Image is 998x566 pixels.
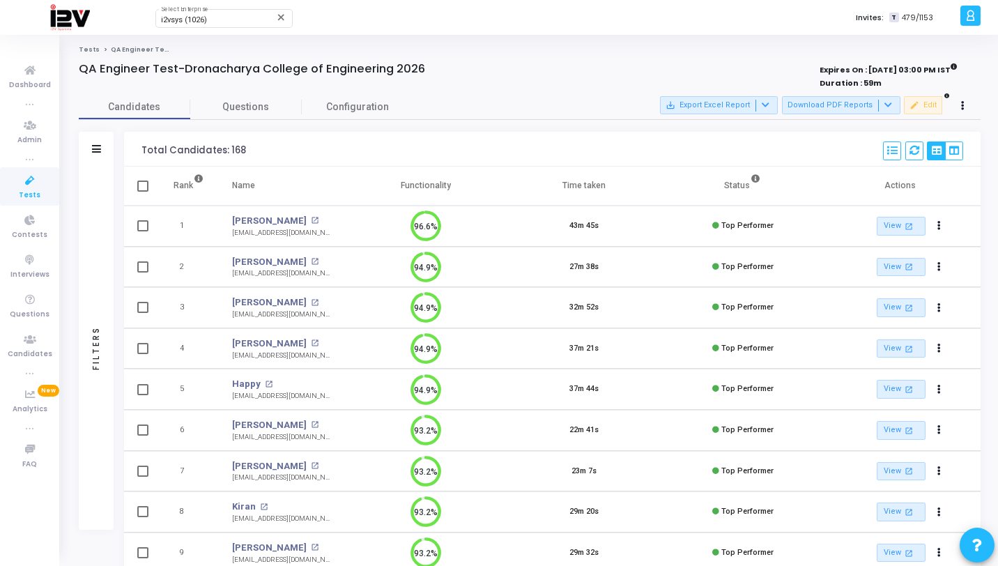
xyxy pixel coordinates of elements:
mat-icon: open_in_new [903,506,915,518]
div: 37m 44s [569,383,599,395]
td: 7 [159,451,218,492]
div: Name [232,178,255,193]
button: Actions [930,543,949,563]
nav: breadcrumb [79,45,981,54]
span: Tests [19,190,40,201]
span: 479/1153 [902,12,933,24]
span: Configuration [326,100,389,114]
label: Invites: [856,12,884,24]
span: T [889,13,898,23]
th: Rank [159,167,218,206]
span: Top Performer [721,507,774,516]
div: Filters [90,271,102,424]
a: View [877,544,926,563]
button: Actions [930,503,949,522]
div: [EMAIL_ADDRESS][DOMAIN_NAME] [232,473,332,483]
span: Contests [12,229,47,241]
td: 4 [159,328,218,369]
a: [PERSON_NAME] [232,255,307,269]
span: New [38,385,59,397]
a: Happy [232,377,261,391]
iframe: To enrich screen reader interactions, please activate Accessibility in Grammarly extension settings [697,35,991,493]
th: Functionality [346,167,505,206]
a: [PERSON_NAME] [232,459,307,473]
div: [EMAIL_ADDRESS][DOMAIN_NAME] [232,351,332,361]
div: 29m 32s [569,547,599,559]
mat-icon: Clear [276,12,287,23]
div: [EMAIL_ADDRESS][DOMAIN_NAME] [232,391,332,401]
mat-icon: open_in_new [260,503,268,511]
mat-icon: open_in_new [265,381,272,388]
span: FAQ [22,459,37,471]
div: 23m 7s [571,466,597,477]
span: Interviews [10,269,49,281]
mat-icon: open_in_new [311,217,318,224]
td: 2 [159,247,218,288]
td: 6 [159,410,218,451]
div: Total Candidates: 168 [141,145,246,156]
div: 32m 52s [569,302,599,314]
a: Kiran [232,500,256,514]
th: Status [663,167,822,206]
mat-icon: open_in_new [311,339,318,347]
td: 3 [159,287,218,328]
span: Candidates [8,349,52,360]
div: [EMAIL_ADDRESS][DOMAIN_NAME] [232,555,332,565]
div: 29m 20s [569,506,599,518]
span: Top Performer [721,548,774,557]
mat-icon: save_alt [666,100,675,110]
a: [PERSON_NAME] [232,296,307,309]
span: Candidates [79,100,190,114]
h4: QA Engineer Test-Dronacharya College of Engineering 2026 [79,62,425,76]
div: 22m 41s [569,424,599,436]
a: View [877,503,926,521]
a: [PERSON_NAME] [232,214,307,228]
div: [EMAIL_ADDRESS][DOMAIN_NAME] [232,309,332,320]
mat-icon: open_in_new [311,258,318,266]
mat-icon: open_in_new [311,299,318,307]
span: QA Engineer Test-Dronacharya College of Engineering 2026 [111,45,323,54]
mat-icon: open_in_new [311,421,318,429]
div: 37m 21s [569,343,599,355]
mat-icon: open_in_new [311,544,318,551]
div: Time taken [562,178,606,193]
mat-icon: open_in_new [311,462,318,470]
div: [EMAIL_ADDRESS][DOMAIN_NAME] [232,228,332,238]
div: 43m 45s [569,220,599,232]
div: [EMAIL_ADDRESS][DOMAIN_NAME] [232,268,332,279]
a: Tests [79,45,100,54]
span: Dashboard [9,79,51,91]
div: 27m 38s [569,261,599,273]
span: i2vsys (1026) [161,15,207,24]
img: logo [49,3,90,31]
button: Export Excel Report [660,96,778,114]
td: 8 [159,491,218,533]
div: [EMAIL_ADDRESS][DOMAIN_NAME] [232,514,332,524]
td: 1 [159,206,218,247]
span: Admin [17,135,42,146]
a: [PERSON_NAME] [232,541,307,555]
div: [EMAIL_ADDRESS][DOMAIN_NAME] [232,432,332,443]
span: Questions [10,309,49,321]
a: [PERSON_NAME] [232,337,307,351]
mat-icon: open_in_new [903,547,915,559]
td: 5 [159,369,218,410]
span: Questions [190,100,302,114]
span: Analytics [13,404,47,415]
a: [PERSON_NAME] [232,418,307,432]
